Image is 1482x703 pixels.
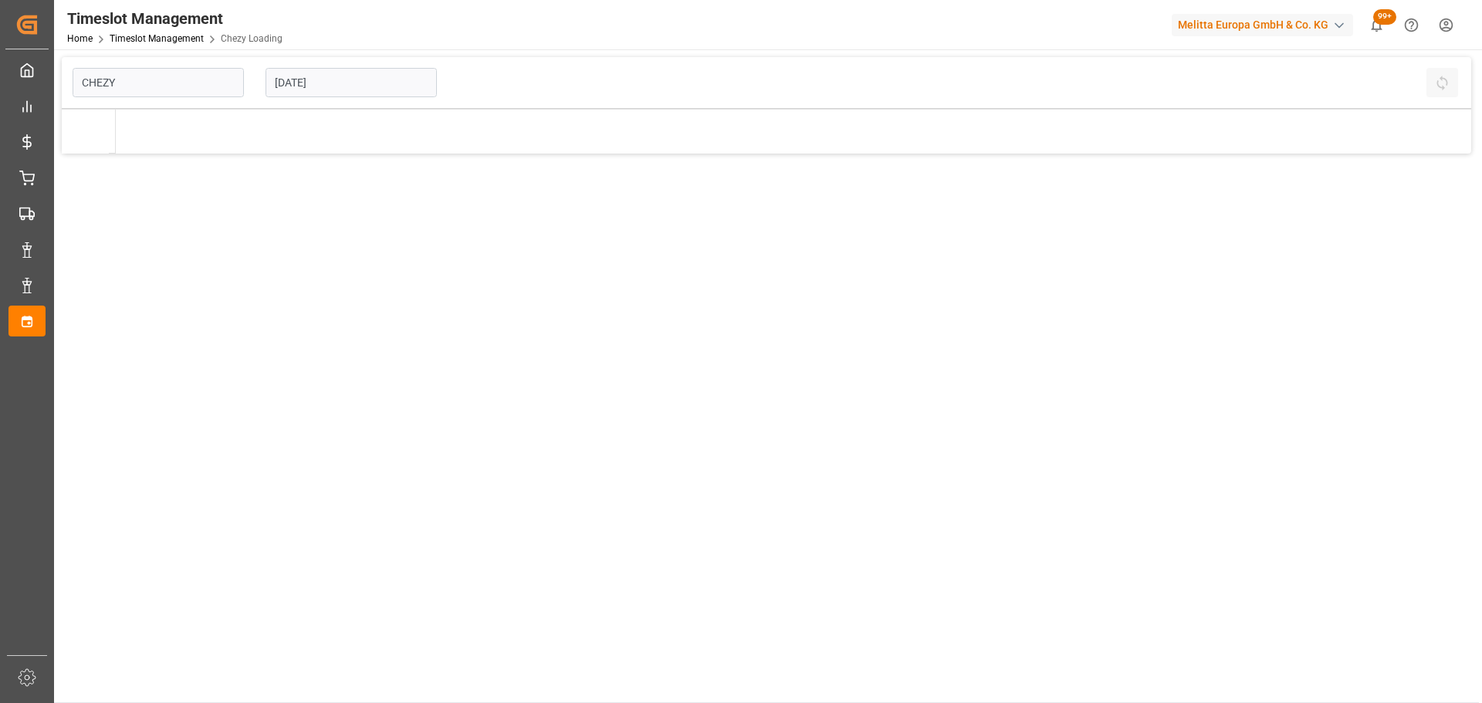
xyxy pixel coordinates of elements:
[1172,10,1359,39] button: Melitta Europa GmbH & Co. KG
[266,68,437,97] input: DD-MM-YYYY
[67,7,283,30] div: Timeslot Management
[110,33,204,44] a: Timeslot Management
[73,68,244,97] input: Type to search/select
[1373,9,1396,25] span: 99+
[1394,8,1429,42] button: Help Center
[1172,14,1353,36] div: Melitta Europa GmbH & Co. KG
[1359,8,1394,42] button: show 100 new notifications
[67,33,93,44] a: Home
